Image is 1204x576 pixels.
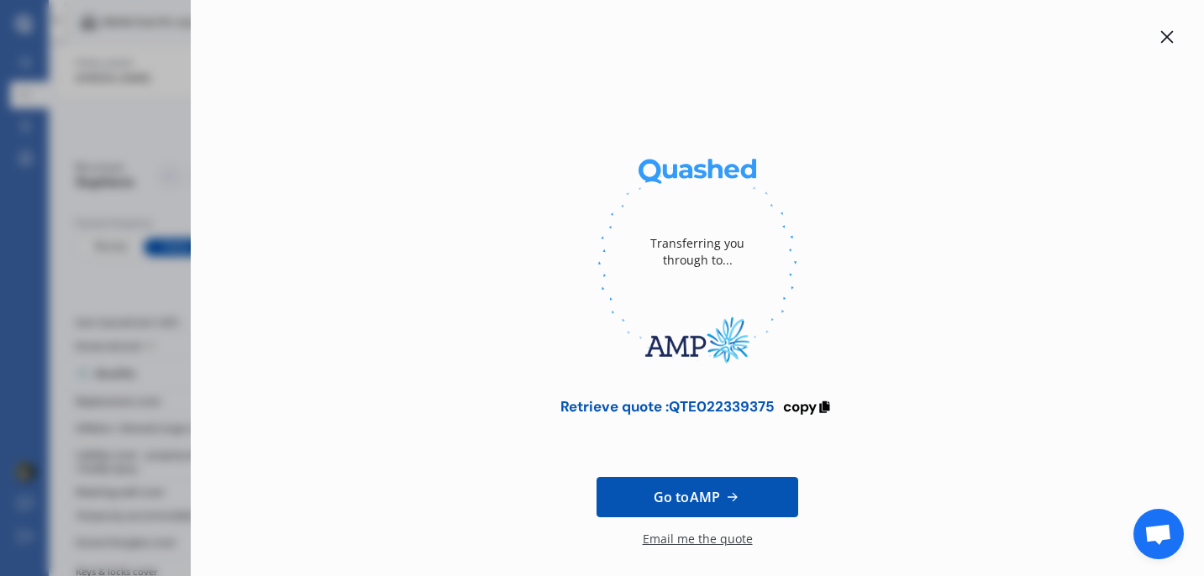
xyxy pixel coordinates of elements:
[783,397,817,416] span: copy
[630,202,765,302] div: Transferring you through to...
[560,398,775,415] div: Retrieve quote : QTE022339375
[597,302,797,378] img: AMP.webp
[643,531,753,564] div: Email me the quote
[1133,509,1184,559] a: Open chat
[597,477,798,517] a: Go toAMP
[654,487,720,507] span: Go to AMP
